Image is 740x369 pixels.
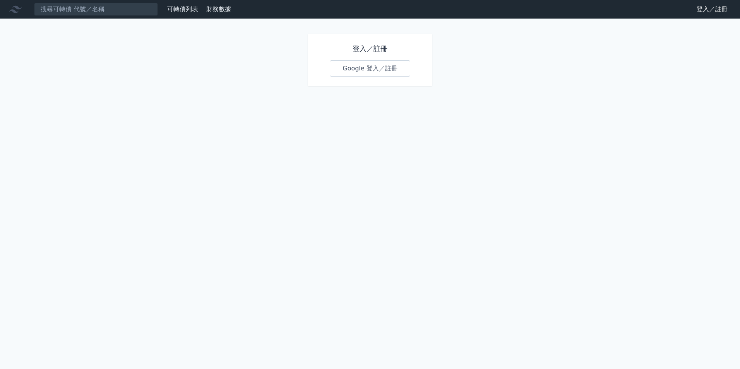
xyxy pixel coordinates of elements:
[34,3,158,16] input: 搜尋可轉債 代號／名稱
[206,5,231,13] a: 財務數據
[690,3,734,15] a: 登入／註冊
[330,60,410,77] a: Google 登入／註冊
[167,5,198,13] a: 可轉債列表
[330,43,410,54] h1: 登入／註冊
